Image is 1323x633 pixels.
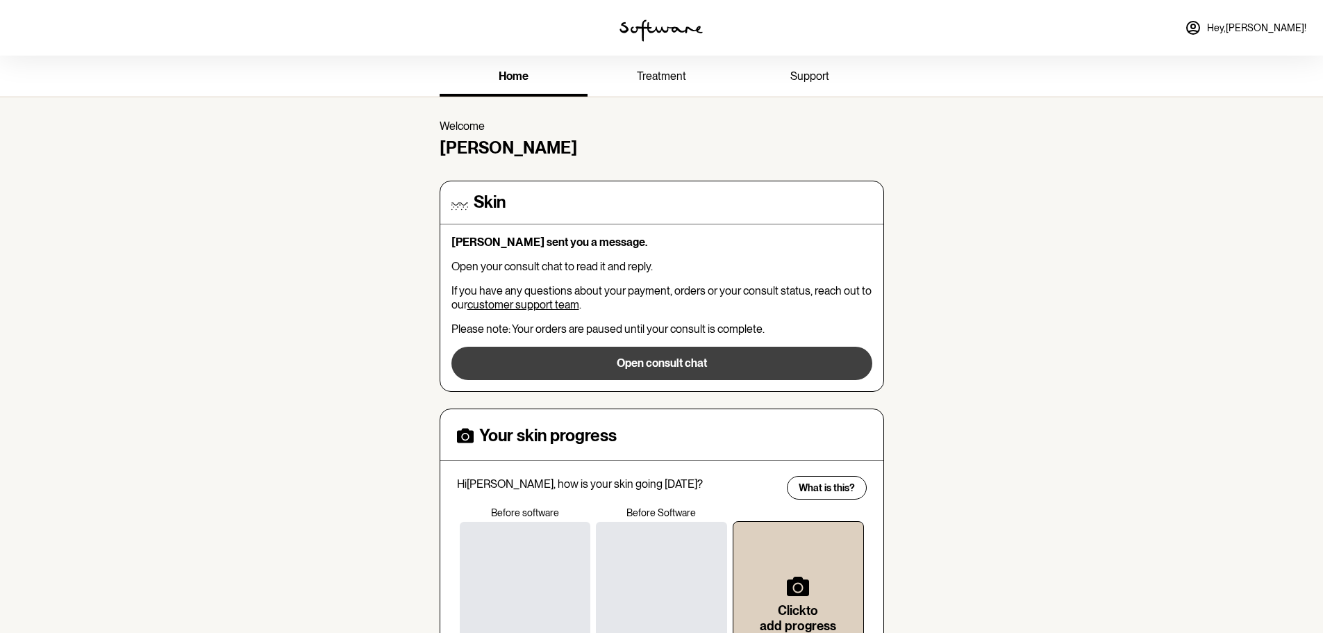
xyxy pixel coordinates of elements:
[756,603,841,633] h6: Click to add progress
[735,58,883,97] a: support
[787,476,867,500] button: What is this?
[1207,22,1306,34] span: Hey, [PERSON_NAME] !
[637,69,686,83] span: treatment
[451,236,872,249] p: [PERSON_NAME] sent you a message.
[593,507,730,519] p: Before Software
[440,58,588,97] a: home
[588,58,735,97] a: treatment
[451,347,872,380] button: Open consult chat
[619,19,703,42] img: software logo
[457,507,594,519] p: Before software
[451,260,872,273] p: Open your consult chat to read it and reply.
[1176,11,1315,44] a: Hey,[PERSON_NAME]!
[440,138,884,158] h4: [PERSON_NAME]
[451,284,872,311] p: If you have any questions about your payment, orders or your consult status, reach out to our .
[499,69,529,83] span: home
[799,482,855,494] span: What is this?
[451,322,872,336] p: Please note: Your orders are paused until your consult is complete.
[474,192,506,213] h4: Skin
[467,298,579,311] a: customer support team
[440,120,884,133] p: Welcome
[479,426,617,446] h4: Your skin progress
[790,69,829,83] span: support
[457,477,778,491] p: Hi [PERSON_NAME] , how is your skin going [DATE]?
